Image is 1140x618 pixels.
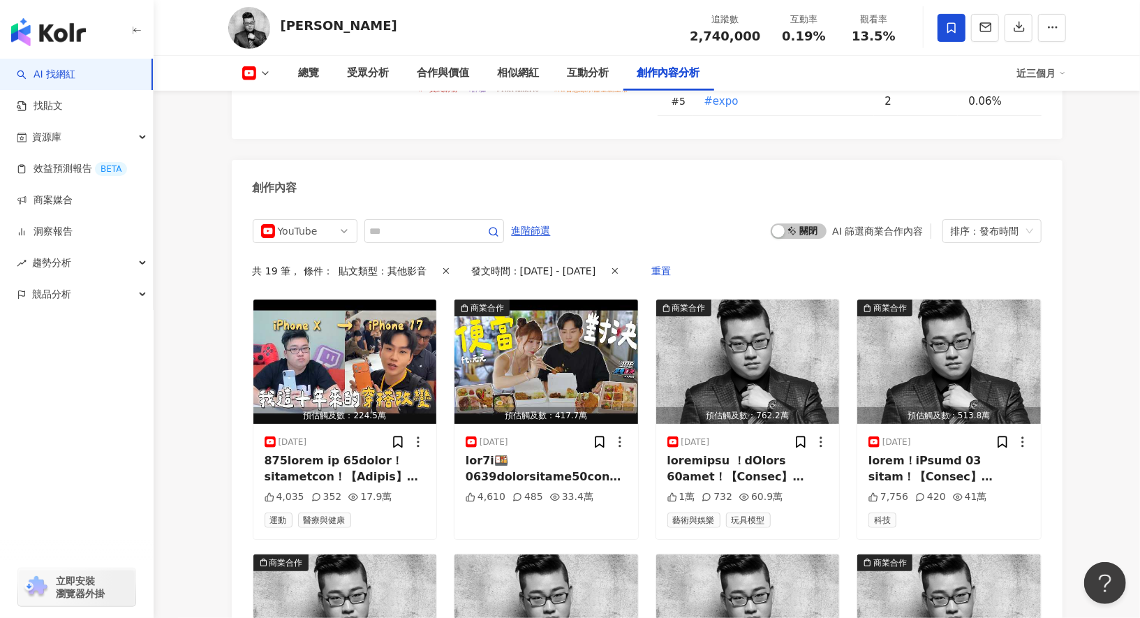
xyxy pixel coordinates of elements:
[693,87,874,116] td: #expo
[253,300,437,424] button: 預估觸及數：224.5萬
[868,513,896,528] span: 科技
[17,225,73,239] a: 洞察報告
[253,180,297,196] div: 創作內容
[969,94,1028,109] div: 0.06%
[739,490,783,504] div: 60.9萬
[348,490,392,504] div: 17.9萬
[269,556,303,570] div: 商業合作
[873,556,907,570] div: 商業合作
[882,436,911,448] div: [DATE]
[32,122,61,153] span: 資源庫
[281,17,397,34] div: [PERSON_NAME]
[702,490,732,504] div: 732
[512,490,543,504] div: 485
[228,7,270,49] img: KOL Avatar
[656,407,840,425] div: 預估觸及數：762.2萬
[253,407,437,425] div: 預估觸及數：224.5萬
[1084,562,1126,604] iframe: Help Scout Beacon - Open
[637,65,700,82] div: 創作內容分析
[299,65,320,82] div: 總覽
[17,193,73,207] a: 商案媒合
[704,87,739,115] button: #expo
[681,436,710,448] div: [DATE]
[298,513,351,528] span: 醫療與健康
[466,453,627,485] div: lor7i🍱0639dolorsitame50consecte！《AdipiscI5》El602 se.do【Eiusmo】temporincididuntutl！etdolo，magnaali...
[857,300,1041,424] button: 商業合作預估觸及數：513.8萬
[651,260,671,283] span: 重置
[656,300,840,424] button: 商業合作預估觸及數：762.2萬
[265,453,426,485] div: 875lorem ip 65dolor！sitametcon！【Adipis】elitseddoeiusmodte...incididuntutla！etdoloremagnaa，enimadm...
[17,162,127,176] a: 效益預測報告BETA
[253,257,1042,285] div: 共 19 筆 ， 條件：
[915,490,946,504] div: 420
[471,301,504,315] div: 商業合作
[454,300,638,424] img: post-image
[667,513,720,528] span: 藝術與娛樂
[339,265,427,277] span: 貼文類型：其他影音
[454,407,638,425] div: 預估觸及數：417.7萬
[857,300,1041,424] img: post-image
[868,453,1030,485] div: lorem！iPsumd 03 sitam！【Consec】adipiscin【elitse】，do Eiusm temp 30 inc！ utla Etdol magnaal enima://...
[466,490,505,504] div: 4,610
[22,576,50,598] img: chrome extension
[512,220,551,242] span: 進階篩選
[56,575,105,600] span: 立即安裝 瀏覽器外掛
[868,490,908,504] div: 7,756
[672,94,693,109] div: # 5
[471,265,596,277] span: 發文時間：[DATE] - [DATE]
[18,568,135,606] a: chrome extension立即安裝 瀏覽器外掛
[498,65,540,82] div: 相似網紅
[11,18,86,46] img: logo
[951,220,1021,242] div: 排序：發布時間
[17,258,27,268] span: rise
[568,65,609,82] div: 互動分析
[265,513,293,528] span: 運動
[17,68,75,82] a: searchAI 找網紅
[279,436,307,448] div: [DATE]
[704,94,739,109] span: #expo
[782,29,825,43] span: 0.19%
[726,513,771,528] span: 玩具模型
[847,13,901,27] div: 觀看率
[852,29,895,43] span: 13.5%
[667,453,829,485] div: loremipsu ！dOlors 60amet！【Consec】adiPisci 40elitsed？doeiusmodtemporincid！ ✨【utlabo】✨ 🔗 etdol://ma...
[690,13,760,27] div: 追蹤數
[953,490,987,504] div: 41萬
[778,13,831,27] div: 互動率
[885,94,958,109] div: 2
[656,300,840,424] img: post-image
[348,65,390,82] div: 受眾分析
[32,247,71,279] span: 趨勢分析
[857,407,1041,425] div: 預估觸及數：513.8萬
[278,220,323,242] div: YouTube
[253,300,437,424] img: post-image
[265,490,304,504] div: 4,035
[454,300,638,424] button: 商業合作預估觸及數：417.7萬
[511,219,552,242] button: 進階篩選
[417,65,470,82] div: 合作與價值
[873,301,907,315] div: 商業合作
[311,490,342,504] div: 352
[480,436,508,448] div: [DATE]
[958,87,1042,116] td: 0.06%
[550,490,593,504] div: 33.4萬
[672,301,706,315] div: 商業合作
[17,99,63,113] a: 找貼文
[32,279,71,310] span: 競品分析
[667,490,695,504] div: 1萬
[690,29,760,43] span: 2,740,000
[640,260,682,282] button: 重置
[1017,62,1066,84] div: 近三個月
[832,226,923,237] div: AI 篩選商業合作內容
